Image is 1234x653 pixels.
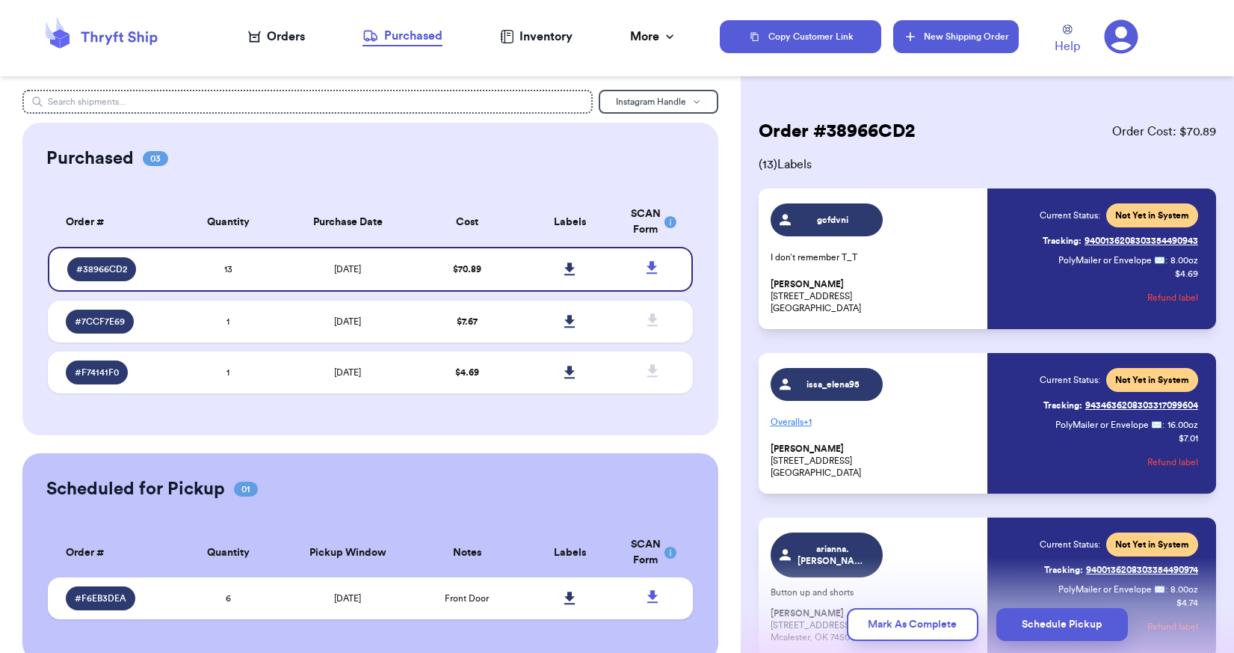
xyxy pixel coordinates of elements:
span: Not Yet in System [1115,539,1189,551]
span: Instagram Handle [616,97,686,106]
div: Purchased [363,27,442,45]
span: # F74141F0 [75,367,119,378]
a: Purchased [363,27,442,46]
button: Instagram Handle [599,90,718,114]
a: Tracking:9434636208303317099604 [1043,393,1198,417]
th: Labels [519,528,622,577]
span: PolyMailer or Envelope ✉️ [1055,420,1162,429]
span: Not Yet in System [1115,209,1189,221]
span: arianna.[PERSON_NAME].583 [798,543,869,567]
span: [DATE] [334,594,361,603]
th: Cost [416,197,519,247]
span: Current Status: [1040,374,1100,386]
span: Help [1055,37,1080,55]
span: # 7CCF7E69 [75,316,125,328]
a: Inventory [500,28,573,46]
span: [DATE] [334,368,361,377]
button: Refund label [1147,446,1198,479]
span: $ 70.89 [453,265,481,274]
span: ( 13 ) Labels [759,156,1216,174]
span: PolyMailer or Envelope ✉️ [1058,256,1165,265]
div: SCAN Form [631,206,675,238]
span: $ 4.69 [455,368,479,377]
span: Not Yet in System [1115,374,1189,386]
th: Pickup Window [280,528,415,577]
button: Refund label [1147,281,1198,314]
span: : [1165,254,1167,266]
span: 16.00 oz [1167,419,1198,431]
span: + 1 [803,417,812,426]
span: Current Status: [1040,209,1100,221]
h2: Purchased [46,147,134,171]
span: 03 [143,151,168,166]
span: Order Cost: $ 70.89 [1112,123,1216,141]
p: Overalls [771,410,978,434]
span: $ 7.67 [457,317,478,326]
span: Tracking: [1044,564,1083,576]
span: 8.00 oz [1170,583,1198,595]
p: I don’t remember T_T [771,251,978,263]
a: Orders [248,28,305,46]
div: SCAN Form [631,537,675,568]
span: Tracking: [1043,399,1082,411]
span: : [1162,419,1164,431]
button: Copy Customer Link [720,20,881,53]
span: [DATE] [334,265,361,274]
th: Order # [48,197,177,247]
th: Quantity [176,528,280,577]
a: Tracking:9400136208303354490943 [1043,229,1198,253]
span: [PERSON_NAME] [771,444,844,455]
span: 1 [226,368,229,377]
p: $ 4.69 [1175,268,1198,280]
span: 6 [226,594,231,603]
div: More [630,28,677,46]
th: Order # [48,528,177,577]
span: Front Door [445,594,489,603]
span: Tracking: [1043,235,1082,247]
a: Tracking:9400136208303354490974 [1044,558,1198,582]
h2: Order # 38966CD2 [759,120,915,144]
span: issa_elena95 [798,378,869,390]
span: # 38966CD2 [76,263,127,275]
span: : [1165,583,1167,595]
span: [DATE] [334,317,361,326]
span: Current Status: [1040,539,1100,551]
p: Button up and shorts [771,586,978,598]
span: [PERSON_NAME] [771,279,844,290]
button: Mark As Complete [847,608,978,641]
th: Labels [519,197,622,247]
th: Quantity [176,197,280,247]
th: Purchase Date [280,197,415,247]
button: New Shipping Order [893,20,1019,53]
a: Help [1055,25,1080,55]
h2: Scheduled for Pickup [46,477,225,501]
p: [STREET_ADDRESS] [GEOGRAPHIC_DATA] [771,278,978,314]
p: [STREET_ADDRESS] [GEOGRAPHIC_DATA] [771,443,978,479]
span: PolyMailer or Envelope ✉️ [1058,585,1165,594]
th: Notes [416,528,519,577]
span: 01 [234,482,258,497]
p: $ 7.01 [1179,432,1198,444]
span: 8.00 oz [1170,254,1198,266]
input: Search shipments... [22,90,593,114]
span: # F6EB3DEA [75,592,126,604]
span: 13 [224,265,232,274]
span: gcfdvni [798,214,869,226]
button: Schedule Pickup [996,608,1128,641]
span: 1 [226,317,229,326]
